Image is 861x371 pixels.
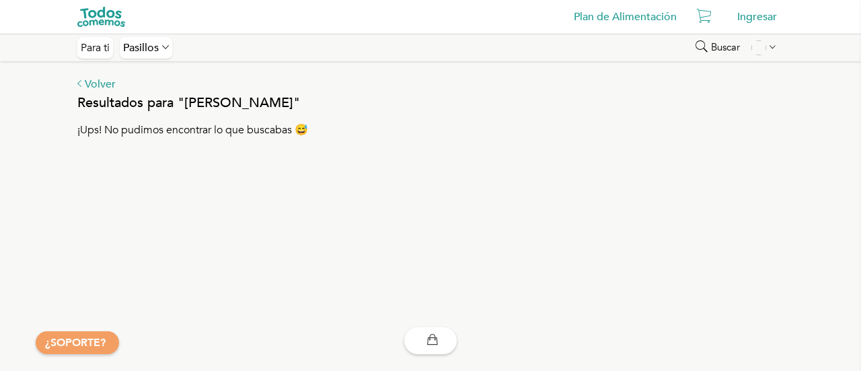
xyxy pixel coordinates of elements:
[567,3,683,30] a: Plan de Alimentación
[36,331,119,354] button: ¿SOPORTE?
[120,37,172,59] div: Pasillos
[731,3,784,30] div: Ingresar
[711,42,740,53] span: Buscar
[77,124,784,136] div: ¡Ups! No pudimos encontrar lo que buscabas 😅
[45,335,106,350] a: ¿SOPORTE?
[77,37,113,59] div: Para ti
[77,78,131,92] div: Volver
[77,7,125,27] img: todoscomemos
[77,95,784,110] div: Resultados para "[PERSON_NAME]"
